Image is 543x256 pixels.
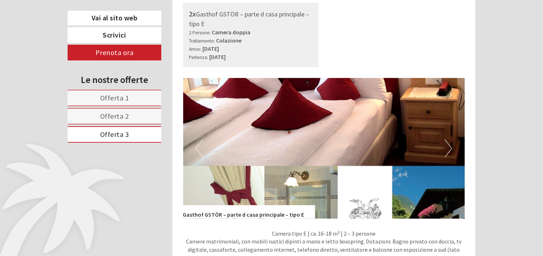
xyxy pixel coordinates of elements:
b: 2x [189,9,196,18]
div: Inoltre, volevo avere una conferma perchè , leggendo con più attenzione la vs. offerta , mi sono ... [100,75,277,129]
div: Gasthof GSTÖR – parte d casa principale – tipo E [189,9,313,28]
button: Next [445,139,452,157]
div: Le nostre offerte [68,73,161,86]
small: 14:29 [104,123,271,128]
div: buongiorno e grazie per la celere risposta, siccome vorrei che l'interno importo fosse addebitato... [100,11,277,73]
b: [DATE] [203,45,219,52]
div: Lei [104,76,271,82]
small: Arrivo: [189,46,202,52]
b: [DATE] [210,53,226,60]
img: image [183,78,465,219]
span: Offerta 2 [100,112,129,120]
small: 14:26 [104,67,271,72]
button: Invia [244,185,282,201]
small: Trattamento: [189,38,215,44]
small: Partenza: [189,54,209,60]
a: Vai al sito web [68,11,161,25]
b: Colazione [216,37,242,44]
button: Previous [196,139,203,157]
b: Camera doppia [212,29,251,36]
span: Offerta 3 [100,130,129,139]
div: mercoledì [122,2,160,14]
a: Prenota ora [68,45,161,60]
div: Gasthof GSTÖR – parte d casa principale – tipo E [183,205,315,219]
small: 2 Persone: [189,30,211,36]
span: Offerta 1 [100,93,129,102]
a: Scrivici [68,27,161,43]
